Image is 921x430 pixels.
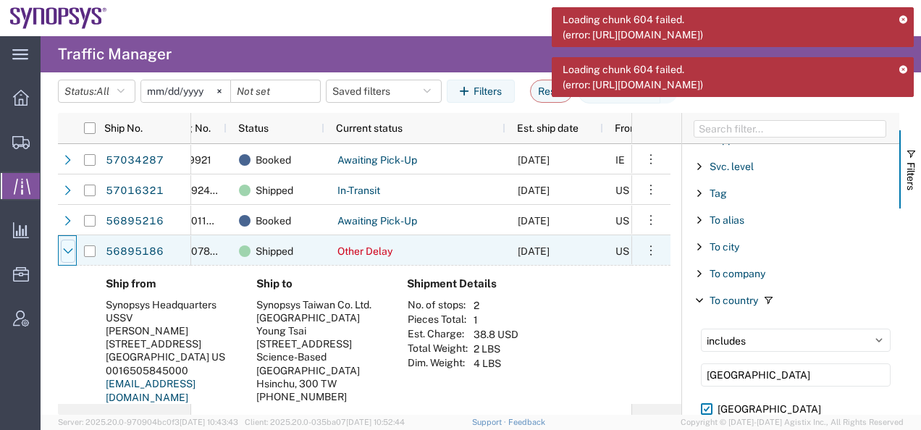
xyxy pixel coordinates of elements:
div: Filter List 67 Filters [682,144,899,415]
span: Filters [905,162,917,190]
th: No. of stops: [407,298,468,313]
span: Client: 2025.20.0-035ba07 [245,418,405,426]
div: [STREET_ADDRESS] [106,337,233,350]
td: 4 LBS [468,356,523,371]
label: [GEOGRAPHIC_DATA] [701,398,891,420]
td: 38.8 USD [468,327,523,342]
a: Awaiting Pick-Up [337,210,418,233]
span: IE [615,154,625,166]
span: 10/02/2025 [518,185,550,196]
span: Server: 2025.20.0-970904bc0f3 [58,418,238,426]
a: 56895216 [105,210,164,233]
a: 57034287 [105,149,164,172]
span: 09/26/2025 [518,215,550,227]
a: 56895186 [105,240,164,264]
div: Hsinchu, 300 TW [256,377,384,390]
span: 10/07/2025 [518,154,550,166]
a: Support [472,418,508,426]
span: Shipped [256,175,293,206]
span: All [96,85,109,97]
span: Current status [336,122,403,134]
h4: Traffic Manager [58,36,172,72]
div: [GEOGRAPHIC_DATA] US [106,350,233,363]
span: Copyright © [DATE]-[DATE] Agistix Inc., All Rights Reserved [681,416,904,429]
a: Feedback [508,418,545,426]
span: 09/26/2025 [518,245,550,257]
div: [PHONE_NUMBER] [256,390,384,403]
span: [DATE] 10:43:43 [180,418,238,426]
span: US [615,215,629,227]
span: To alias [710,214,744,226]
span: US [615,245,629,257]
a: 57016321 [105,180,164,203]
span: Tag [710,187,727,199]
span: Booked [256,145,291,175]
td: 2 LBS [468,342,523,356]
h4: Shipment Details [407,277,534,290]
td: 1 [468,313,523,327]
span: Status [238,122,269,134]
input: Filter Columns Input [694,120,886,138]
th: Total Weight: [407,342,468,356]
span: To city [710,241,739,253]
td: 2 [468,298,523,313]
div: Science-Based [GEOGRAPHIC_DATA] [256,350,384,376]
div: Synopsys Headquarters USSV [106,298,233,324]
span: Loading chunk 604 failed. (error: [URL][DOMAIN_NAME]) [563,12,703,43]
span: Est. ship date [517,122,579,134]
span: Shipped [256,236,293,266]
span: Ship No. [104,122,143,134]
span: Loading chunk 604 failed. (error: [URL][DOMAIN_NAME]) [563,62,703,93]
div: Young Tsai [256,324,384,337]
th: Dim. Weight: [407,356,468,371]
span: To company [710,268,765,279]
span: From country [615,122,676,134]
button: Status:All [58,80,135,103]
div: [STREET_ADDRESS] [256,337,384,350]
span: 393856924333 [152,185,230,196]
div: [PERSON_NAME] [106,324,233,337]
button: Reset [530,80,573,103]
a: In-Transit [337,180,381,203]
span: Svc. level [710,161,754,172]
span: US [615,185,629,196]
input: Search filter... [701,363,891,387]
button: Saved filters [326,80,442,103]
button: Filters [447,80,515,103]
span: To country [710,295,758,306]
div: 0016505845000 [106,364,233,377]
span: 393649078548 [152,245,230,257]
img: logo [10,7,107,29]
a: Awaiting Pick-Up [337,149,418,172]
h4: Ship to [256,277,384,290]
span: [DATE] 10:52:44 [346,418,405,426]
h4: Ship from [106,277,233,290]
th: Pieces Total: [407,313,468,327]
input: Not set [141,80,230,102]
div: Synopsys Taiwan Co. Ltd. [GEOGRAPHIC_DATA] [256,298,384,324]
a: Other Delay [337,240,393,264]
input: Not set [231,80,320,102]
th: Est. Charge: [407,327,468,342]
span: Booked [256,206,291,236]
a: [EMAIL_ADDRESS][DOMAIN_NAME] [106,378,195,404]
